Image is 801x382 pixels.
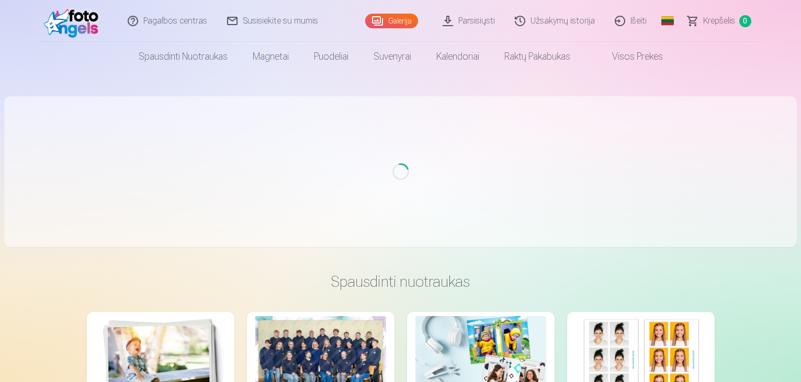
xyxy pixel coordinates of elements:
[703,15,735,27] span: Krepšelis
[44,4,104,38] img: /fa2
[583,42,675,71] a: Visos prekės
[361,42,424,71] a: Suvenyrai
[365,14,418,28] a: Galerija
[240,42,301,71] a: Magnetai
[739,15,751,27] span: 0
[126,42,240,71] a: Spausdinti nuotraukas
[301,42,361,71] a: Puodeliai
[424,42,492,71] a: Kalendoriai
[95,272,706,291] h3: Spausdinti nuotraukas
[492,42,583,71] a: Raktų pakabukas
